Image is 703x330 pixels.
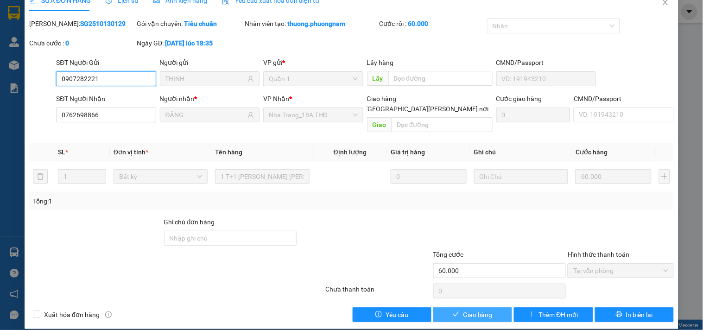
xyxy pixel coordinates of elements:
b: 60.000 [408,20,429,27]
button: plusThêm ĐH mới [514,307,593,322]
div: Chưa cước : [29,38,135,48]
span: info-circle [105,311,112,318]
span: Quận 1 [269,72,357,86]
input: Dọc đường [388,71,493,86]
span: printer [616,311,622,318]
div: Nhân viên tạo: [245,19,378,29]
input: VD: Bàn, Ghế [215,169,309,184]
span: Đơn vị tính [114,148,148,156]
b: 0 [65,39,69,47]
div: Tổng: 1 [33,196,272,206]
label: Cước giao hàng [496,95,542,102]
label: Ghi chú đơn hàng [164,218,215,226]
span: [GEOGRAPHIC_DATA][PERSON_NAME] nơi [362,104,493,114]
div: Người gửi [160,57,260,68]
span: Cước hàng [576,148,608,156]
span: In biên lai [626,310,653,320]
span: VP Nhận [263,95,289,102]
div: SĐT Người Nhận [56,94,156,104]
div: CMND/Passport [496,57,596,68]
span: Tại văn phòng [573,264,668,278]
span: check [453,311,459,318]
b: SG2510130129 [80,20,126,27]
div: Chưa thanh toán [324,284,432,300]
span: Giao hàng [367,95,397,102]
div: [PERSON_NAME]: [29,19,135,29]
div: Ngày GD: [137,38,243,48]
span: Định lượng [334,148,367,156]
button: exclamation-circleYêu cầu [353,307,431,322]
input: Tên người gửi [165,74,246,84]
span: user [247,76,254,82]
label: Hình thức thanh toán [568,251,629,258]
span: user [247,112,254,118]
span: Tổng cước [433,251,464,258]
input: VD: 191943210 [496,71,596,86]
span: Giao hàng [463,310,493,320]
span: plus [529,311,535,318]
div: Cước rồi : [380,19,485,29]
div: Gói vận chuyển: [137,19,243,29]
button: plus [659,169,670,184]
span: Nha Trang_18A THĐ [269,108,357,122]
button: printerIn biên lai [595,307,674,322]
span: exclamation-circle [375,311,382,318]
span: Yêu cầu [386,310,408,320]
div: Người nhận [160,94,260,104]
span: Giá trị hàng [391,148,425,156]
input: 0 [576,169,652,184]
input: 0 [391,169,467,184]
button: checkGiao hàng [433,307,512,322]
th: Ghi chú [470,143,572,161]
span: Tên hàng [215,148,242,156]
span: Bất kỳ [119,170,202,184]
input: Cước giao hàng [496,108,570,122]
button: delete [33,169,48,184]
input: Ghi Chú [474,169,568,184]
span: Giao [367,117,392,132]
span: Lấy hàng [367,59,394,66]
div: VP gửi [263,57,363,68]
input: Tên người nhận [165,110,246,120]
span: Thêm ĐH mới [539,310,578,320]
span: Lấy [367,71,388,86]
span: SL [58,148,65,156]
b: [DATE] lúc 18:35 [165,39,213,47]
div: CMND/Passport [574,94,673,104]
b: Tiêu chuẩn [184,20,217,27]
div: SĐT Người Gửi [56,57,156,68]
input: Dọc đường [392,117,493,132]
span: Xuất hóa đơn hàng [40,310,103,320]
input: Ghi chú đơn hàng [164,231,297,246]
b: thuong.phuongnam [287,20,345,27]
